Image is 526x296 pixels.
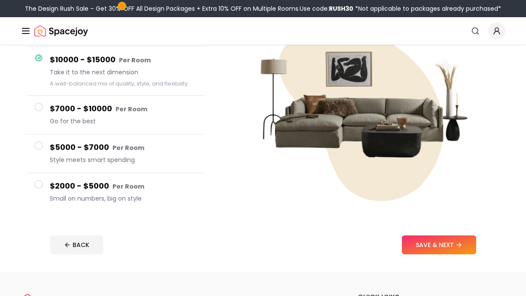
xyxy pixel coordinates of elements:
[50,68,197,76] span: Take it to the next dimension
[50,156,197,164] span: Style meets smart spending
[34,22,88,40] a: Spacejoy
[21,17,505,45] nav: Global
[50,180,197,192] h4: $2000 - $5000
[353,4,501,13] span: *Not applicable to packages already purchased*
[300,4,353,13] span: Use code:
[34,22,88,40] img: Spacejoy Logo
[329,4,353,13] b: RUSH30
[27,134,204,173] button: $5000 - $7000 Per RoomStyle meets smart spending
[50,194,197,203] span: Small on numbers, big on style
[112,143,144,152] small: Per Room
[50,103,197,115] h4: $7000 - $10000
[50,235,103,254] button: BACK
[116,105,147,113] small: Per Room
[112,182,144,191] small: Per Room
[119,56,151,64] small: Per Room
[27,173,204,211] button: $2000 - $5000 Per RoomSmall on numbers, big on style
[50,54,197,66] h4: $10000 - $15000
[50,141,197,154] h4: $5000 - $7000
[27,47,204,96] button: $10000 - $15000 Per RoomTake it to the next dimensionA well-balanced mix of quality, style, and f...
[50,80,188,87] small: A well-balanced mix of quality, style, and flexibility
[25,4,501,13] div: The Design Rush Sale – Get 30% OFF All Design Packages + Extra 10% OFF on Multiple Rooms.
[50,117,197,125] span: Go for the best
[27,96,204,134] button: $7000 - $10000 Per RoomGo for the best
[402,235,476,254] button: SAVE & NEXT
